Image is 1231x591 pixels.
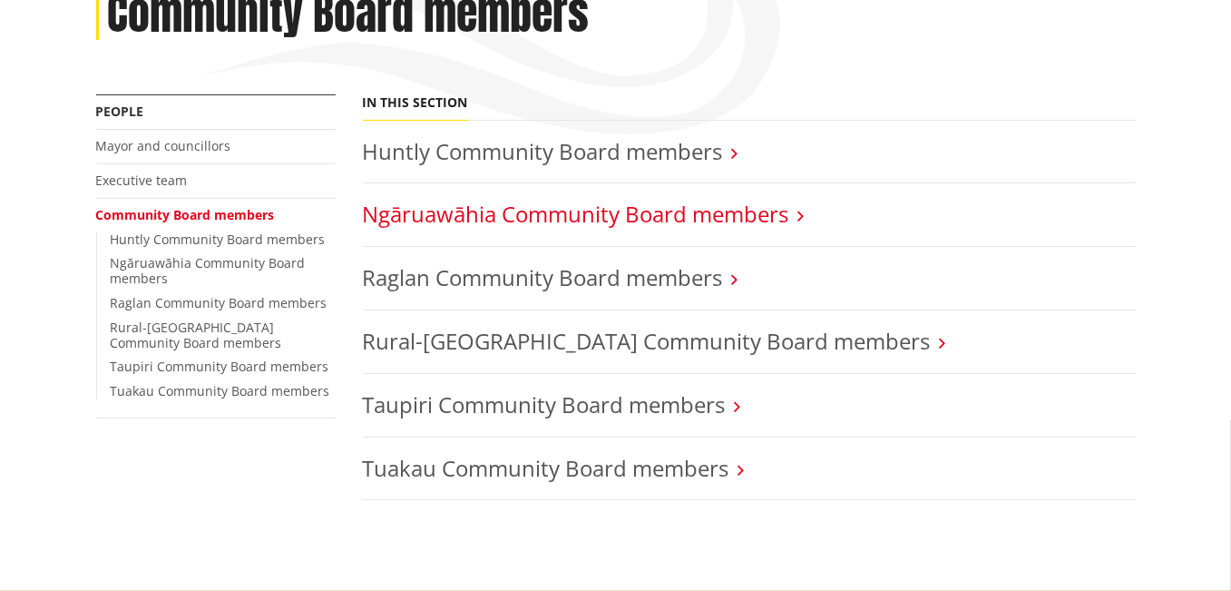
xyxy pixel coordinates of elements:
[363,453,729,483] a: Tuakau Community Board members
[1148,515,1213,580] iframe: Messenger Launcher
[363,199,789,229] a: Ngāruawāhia Community Board members
[363,326,931,356] a: Rural-[GEOGRAPHIC_DATA] Community Board members
[363,136,723,166] a: Huntly Community Board members
[111,319,282,351] a: Rural-[GEOGRAPHIC_DATA] Community Board members
[363,95,468,111] h5: In this section
[96,103,144,120] a: People
[96,172,188,189] a: Executive team
[111,294,327,311] a: Raglan Community Board members
[363,262,723,292] a: Raglan Community Board members
[96,137,231,154] a: Mayor and councillors
[96,206,275,223] a: Community Board members
[111,382,330,399] a: Tuakau Community Board members
[111,254,306,287] a: Ngāruawāhia Community Board members
[111,358,329,375] a: Taupiri Community Board members
[111,231,326,248] a: Huntly Community Board members
[363,389,726,419] a: Taupiri Community Board members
